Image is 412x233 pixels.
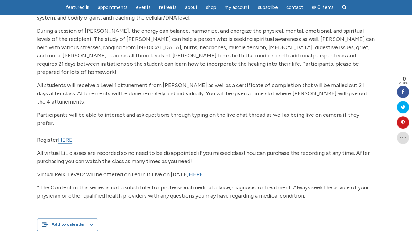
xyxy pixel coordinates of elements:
span: My Account [225,5,249,10]
p: Register [37,136,375,144]
a: featured in [62,2,93,13]
p: *The Content in this series is not a substitute for professional medical advice, diagnosis, or tr... [37,184,375,200]
a: Cart0 items [308,1,337,13]
a: HERE [58,137,72,144]
span: Events [136,5,151,10]
span: Contact [286,5,303,10]
a: Contact [283,2,307,13]
p: During a session of [PERSON_NAME], the energy can balance, harmonize, and energize the physical, ... [37,27,375,76]
button: View links to add events to your calendar [52,222,85,227]
span: Shop [206,5,216,10]
p: All virtual LiL classes are recorded so no need to be disappointed if you missed class! You can p... [37,149,375,166]
a: Events [132,2,154,13]
span: Retreats [159,5,177,10]
a: Shop [202,2,220,13]
p: Virtual Reiki Level 2 will be offered on Learn it Live on [DATE] [37,170,375,179]
a: Subscribe [254,2,281,13]
span: Shares [399,82,409,85]
span: About [185,5,198,10]
a: My Account [221,2,253,13]
a: About [181,2,201,13]
span: featured in [66,5,89,10]
a: HERE [189,171,203,178]
i: Cart [312,5,317,10]
span: 0 items [317,5,333,10]
a: Appointments [94,2,131,13]
span: Appointments [98,5,127,10]
span: Subscribe [258,5,278,10]
p: Participants will be able to interact and ask questions through typing on the live chat thread as... [37,111,375,127]
a: Retreats [156,2,180,13]
span: 0 [399,76,409,82]
p: All students will receive a Level 1 attunement from [PERSON_NAME] as well as a certificate of com... [37,81,375,106]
